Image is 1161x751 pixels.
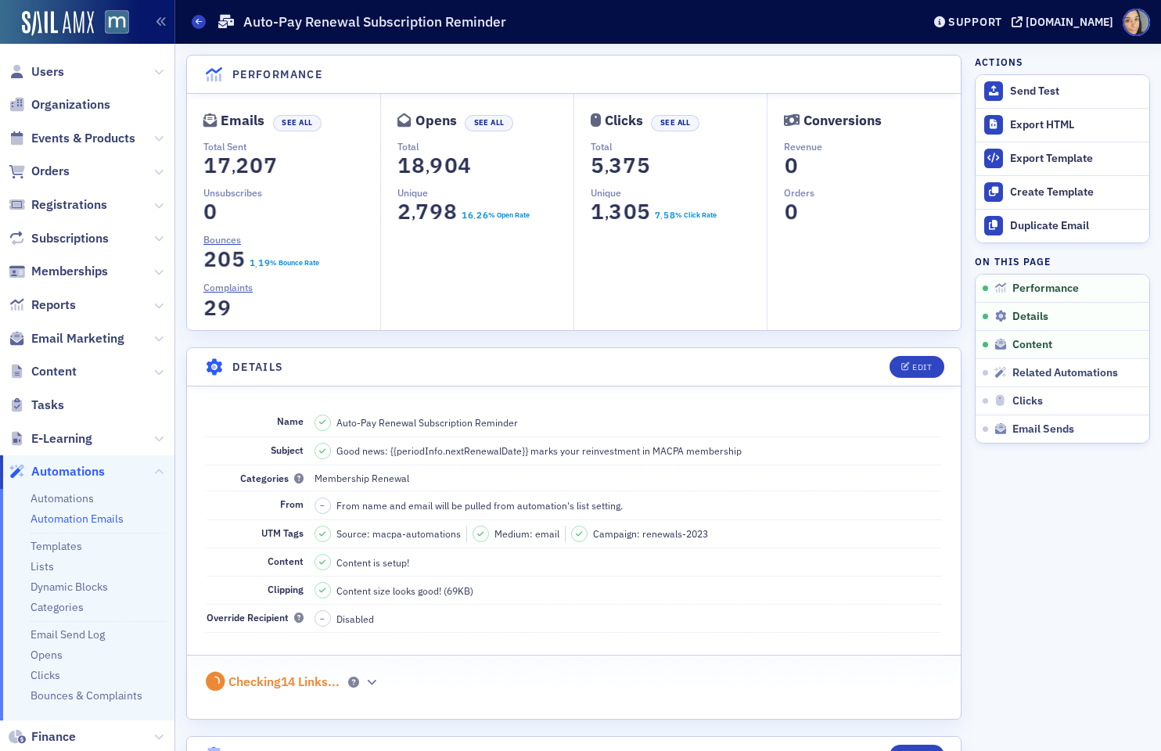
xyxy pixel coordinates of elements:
span: Users [31,63,64,81]
button: Send Test [976,75,1149,108]
span: From name and email will be pulled from automation's list setting. [336,498,623,512]
span: 0 [781,197,802,225]
section: 1,305 [591,203,651,221]
section: 1.19 [249,257,270,268]
span: 8 [408,152,429,179]
p: Unique [397,185,573,199]
span: Events & Products [31,130,135,147]
section: 205 [203,250,246,268]
a: Export Template [976,142,1149,175]
a: Memberships [9,263,108,280]
h1: Auto-Pay Renewal Subscription Reminder [243,13,506,31]
section: 0 [784,203,798,221]
a: Clicks [31,668,60,682]
a: Lists [31,559,54,573]
a: Email Send Log [31,627,105,641]
span: 0 [440,152,461,179]
button: See All [651,115,699,131]
button: [DOMAIN_NAME] [1012,16,1119,27]
span: Good news: {{periodInfo.nextRenewalDate}} marks your reinvestment in MACPA membership [336,444,742,458]
div: Create Template [1010,185,1141,199]
a: View Homepage [94,10,129,37]
a: Subscriptions [9,230,109,247]
section: 7.58 [654,210,675,221]
span: 9 [214,294,235,322]
span: 6 [466,208,474,222]
span: . [660,211,663,222]
span: 1 [199,152,221,179]
span: 8 [668,208,676,222]
a: Categories [31,600,84,614]
span: E-Learning [31,430,92,447]
span: Orders [31,163,70,180]
a: Finance [9,728,76,746]
a: Users [9,63,64,81]
button: See All [273,115,322,131]
h4: Performance [232,66,322,83]
span: 0 [246,152,267,179]
span: UTM Tags [261,526,304,539]
div: Opens [415,117,457,125]
img: SailAMX [22,11,94,36]
section: 16.26 [461,210,488,221]
a: Bounces [203,232,253,246]
a: Automation Emails [31,512,124,526]
a: Duplicate Email [976,209,1149,243]
div: [DOMAIN_NAME] [1026,15,1113,29]
span: . [473,211,476,222]
span: Related Automations [1012,366,1118,380]
span: 5 [634,198,655,225]
span: 0 [620,198,641,225]
section: 18,904 [397,156,472,174]
span: Name [277,415,304,427]
span: 7 [214,152,235,179]
span: Subscriptions [31,230,109,247]
span: Auto-Pay Renewal Subscription Reminder [336,415,518,429]
span: 7 [653,208,661,222]
span: Automations [31,463,105,480]
a: Content [9,363,77,380]
a: Export HTML [976,108,1149,142]
span: . [255,260,257,271]
h4: Details [232,359,284,375]
div: % Click Rate [675,210,717,221]
h4: On this page [975,254,1150,268]
a: Tasks [9,397,64,414]
span: 2 [475,208,483,222]
span: , [605,203,609,224]
div: Export Template [1010,152,1141,166]
div: Duplicate Email [1010,219,1141,233]
p: Revenue [784,139,960,153]
span: Performance [1012,282,1079,296]
span: 2 [199,246,221,273]
span: Content [268,555,304,567]
span: Bounces [203,232,241,246]
span: , [412,203,415,224]
a: Dynamic Blocks [31,580,108,594]
button: Edit [890,356,944,378]
a: E-Learning [9,430,92,447]
span: Override Recipient [207,611,304,623]
span: Disabled [336,612,374,626]
section: 0 [784,156,798,174]
span: Subject [271,444,304,456]
a: Opens [31,648,63,662]
span: 1 [460,208,468,222]
span: 5 [662,208,670,222]
span: – [320,500,325,511]
span: 1 [256,256,264,270]
span: Campaign: renewals-2023 [593,526,708,541]
img: SailAMX [105,10,129,34]
span: Reports [31,296,76,314]
span: 1 [247,256,255,270]
div: % Open Rate [488,210,530,221]
a: Registrations [9,196,107,214]
span: Source: macpa-automations [336,526,461,541]
span: 5 [588,152,609,179]
a: Templates [31,539,82,553]
span: 5 [228,246,249,273]
span: 3 [606,152,627,179]
h4: Actions [975,55,1023,69]
span: Content [31,363,77,380]
span: Clicks [1012,394,1043,408]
